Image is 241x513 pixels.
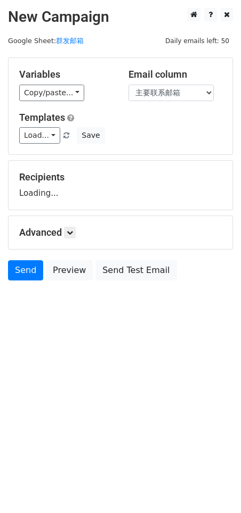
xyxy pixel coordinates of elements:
small: Google Sheet: [8,37,84,45]
h5: Variables [19,69,113,80]
h2: New Campaign [8,8,233,26]
h5: Recipients [19,171,222,183]
a: 群发邮箱 [56,37,84,45]
h5: Email column [128,69,222,80]
div: Loading... [19,171,222,199]
a: Copy/paste... [19,85,84,101]
a: Templates [19,112,65,123]
a: Send [8,260,43,280]
button: Save [77,127,105,144]
a: Preview [46,260,93,280]
a: Daily emails left: 50 [162,37,233,45]
a: Send Test Email [95,260,176,280]
h5: Advanced [19,227,222,238]
span: Daily emails left: 50 [162,35,233,47]
a: Load... [19,127,60,144]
